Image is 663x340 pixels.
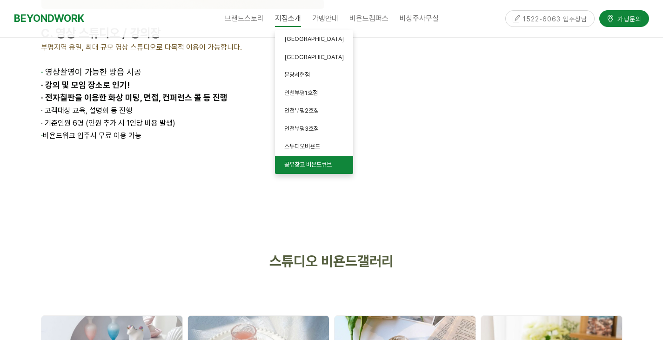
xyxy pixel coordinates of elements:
[41,43,242,52] span: 부평지역 유일, 최대 규모 영상 스튜디오로 다목적 이용이 가능합니다.
[284,71,310,78] span: 분당서현점
[41,106,132,115] span: · 고객대상 교육, 설명회 등 진행
[357,253,394,269] span: 갤러리
[275,138,353,156] a: 스튜디오비욘드
[225,14,264,23] span: 브랜드스토리
[284,107,319,114] span: 인천부평2호점
[269,7,307,30] a: 지점소개
[349,14,388,23] span: 비욘드캠퍼스
[394,7,444,30] a: 비상주사무실
[41,131,43,140] strong: ·
[284,161,332,168] span: 공유창고 비욘드큐브
[284,143,320,150] span: 스튜디오비욘드
[275,156,353,174] a: 공유창고 비욘드큐브
[275,30,353,48] a: [GEOGRAPHIC_DATA]
[284,89,318,96] span: 인천부평1호점
[14,10,84,27] a: BEYONDWORK
[43,67,141,77] span: 영상촬영이 가능한 방음 시공
[284,125,319,132] span: 인천부평3호점
[307,7,344,30] a: 가맹안내
[284,53,344,60] span: [GEOGRAPHIC_DATA]
[275,48,353,67] a: [GEOGRAPHIC_DATA]
[41,93,228,102] strong: · 전자칠판을 이용한 화상 미팅, 면접, 컨퍼런스 콜 등 진행
[615,14,642,23] span: 가맹문의
[284,35,344,42] span: [GEOGRAPHIC_DATA]
[400,14,439,23] span: 비상주사무실
[344,7,394,30] a: 비욘드캠퍼스
[41,80,130,90] strong: · 강의 및 모임 장소로 인기!
[41,67,43,77] strong: ·
[275,66,353,84] a: 분당서현점
[269,253,357,269] span: 스튜디오 비욘드
[275,11,301,27] span: 지점소개
[275,84,353,102] a: 인천부평1호점
[219,7,269,30] a: 브랜드스토리
[41,117,325,129] p: · 기준인원 6명 (인원 추가 시 1인당 비용 발생)
[275,102,353,120] a: 인천부평2호점
[599,10,649,26] a: 가맹문의
[41,129,325,142] p: 비욘드워크 입주시 무료 이용 가능
[312,14,338,23] span: 가맹안내
[275,120,353,138] a: 인천부평3호점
